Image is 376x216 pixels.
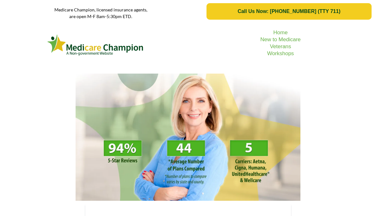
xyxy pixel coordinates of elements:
[267,50,294,56] a: Workshops
[5,13,197,20] p: are open M-F 8am-5:30pm ETD.
[260,36,301,43] a: New to Medicare
[237,9,340,14] span: Call Us Now: [PHONE_NUMBER] (TTY 711)
[206,3,371,20] a: Call Us Now: 1-833-823-1990 (TTY 711)
[270,43,291,49] a: Veterans
[5,6,197,13] p: Medicare Champion, licensed insurance agents,
[273,29,287,36] a: Home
